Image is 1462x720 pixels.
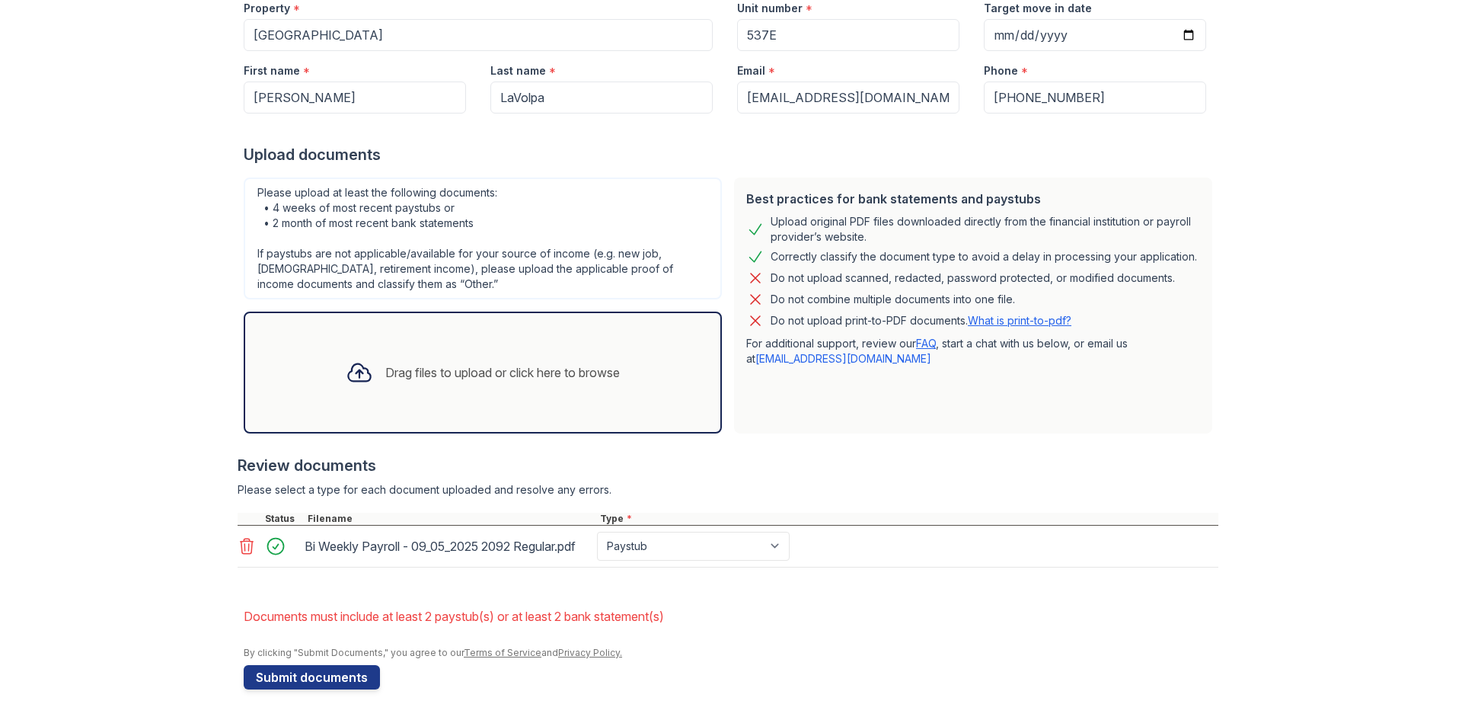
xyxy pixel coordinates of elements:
div: Correctly classify the document type to avoid a delay in processing your application. [771,248,1197,266]
div: Do not upload scanned, redacted, password protected, or modified documents. [771,269,1175,287]
a: What is print-to-pdf? [968,314,1071,327]
div: Drag files to upload or click here to browse [385,363,620,382]
label: Property [244,1,290,16]
label: First name [244,63,300,78]
div: Best practices for bank statements and paystubs [746,190,1200,208]
div: Upload documents [244,144,1218,165]
label: Unit number [737,1,803,16]
p: Do not upload print-to-PDF documents. [771,313,1071,328]
div: Review documents [238,455,1218,476]
p: For additional support, review our , start a chat with us below, or email us at [746,336,1200,366]
div: Type [597,513,1218,525]
button: Submit documents [244,665,380,690]
li: Documents must include at least 2 paystub(s) or at least 2 bank statement(s) [244,601,1218,632]
div: Please select a type for each document uploaded and resolve any errors. [238,482,1218,498]
div: Filename [305,513,597,525]
label: Email [737,63,765,78]
label: Last name [490,63,546,78]
label: Target move in date [984,1,1092,16]
div: Upload original PDF files downloaded directly from the financial institution or payroll provider’... [771,214,1200,245]
a: Terms of Service [464,647,541,658]
a: FAQ [916,337,936,350]
div: Do not combine multiple documents into one file. [771,290,1015,309]
label: Phone [984,63,1018,78]
a: [EMAIL_ADDRESS][DOMAIN_NAME] [755,352,931,365]
div: Status [262,513,305,525]
div: By clicking "Submit Documents," you agree to our and [244,647,1218,659]
a: Privacy Policy. [558,647,622,658]
div: Please upload at least the following documents: • 4 weeks of most recent paystubs or • 2 month of... [244,178,722,299]
div: Bi Weekly Payroll - 09_05_2025 2092 Regular.pdf [305,534,591,558]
